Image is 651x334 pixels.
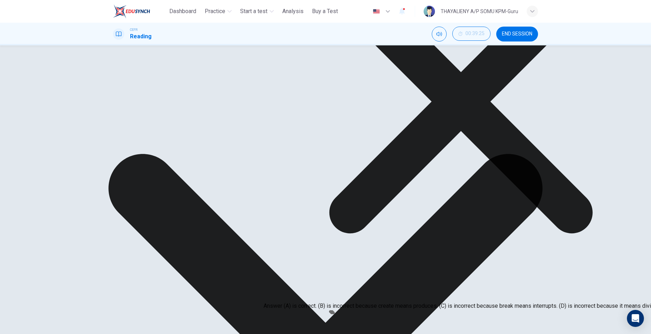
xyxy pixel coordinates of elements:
[372,9,381,14] img: en
[452,27,491,41] div: Hide
[441,7,518,16] div: THAYALIENY A/P SOMU KPM-Guru
[130,32,152,41] h1: Reading
[424,6,435,17] img: Profile picture
[432,27,447,41] div: Mute
[502,31,532,37] span: END SESSION
[205,7,225,16] span: Practice
[169,7,196,16] span: Dashboard
[312,7,338,16] span: Buy a Test
[465,31,485,37] span: 00:39:25
[282,7,304,16] span: Analysis
[240,7,267,16] span: Start a test
[130,27,137,32] span: CEFR
[627,310,644,327] div: Open Intercom Messenger
[113,4,150,18] img: ELTC logo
